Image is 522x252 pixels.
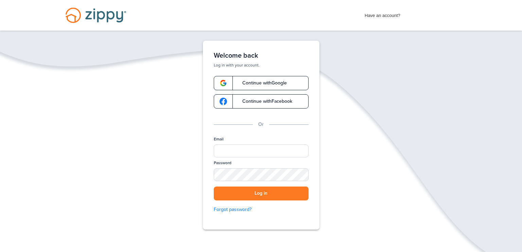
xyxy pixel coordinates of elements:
span: Continue with Facebook [236,99,292,104]
p: Or [258,121,264,128]
label: Email [214,136,224,142]
a: google-logoContinue withGoogle [214,76,309,90]
a: Forgot password? [214,206,309,213]
h1: Welcome back [214,52,309,60]
p: Log in with your account. [214,62,309,68]
label: Password [214,160,231,166]
button: Log in [214,187,309,200]
a: google-logoContinue withFacebook [214,94,309,109]
img: google-logo [220,98,227,105]
span: Have an account? [365,8,400,19]
span: Continue with Google [236,81,287,85]
input: Password [214,168,309,181]
img: google-logo [220,79,227,87]
input: Email [214,144,309,157]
